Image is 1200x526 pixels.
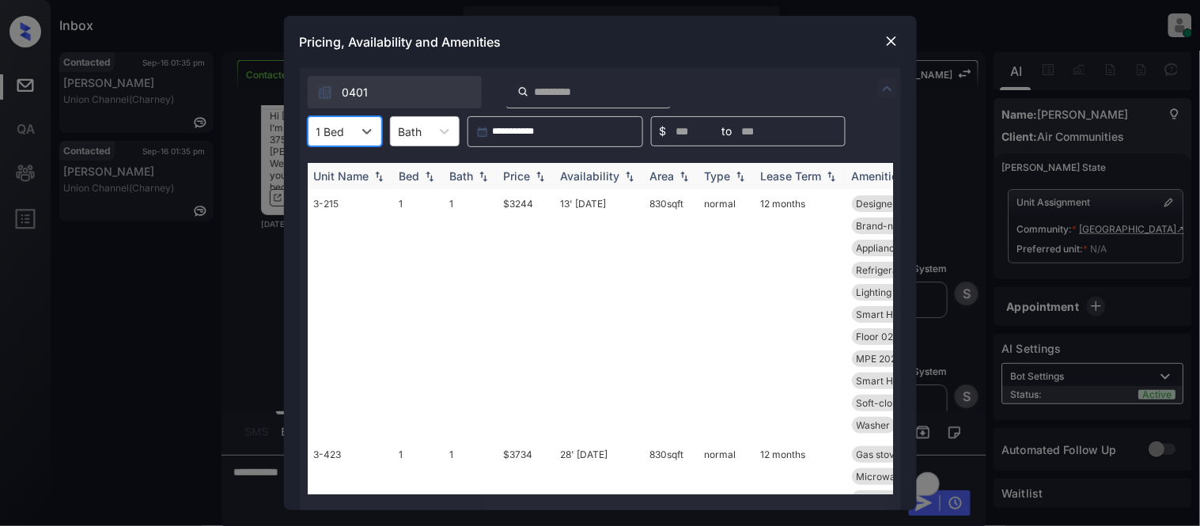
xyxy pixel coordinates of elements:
[660,123,667,140] span: $
[732,171,748,182] img: sorting
[532,171,548,182] img: sorting
[475,171,491,182] img: sorting
[517,85,529,99] img: icon-zuma
[857,264,932,276] span: Refrigerator Le...
[857,448,901,460] span: Gas stove
[857,397,933,409] span: Soft-close Cabi...
[857,242,933,254] span: Appliances Stai...
[722,123,732,140] span: to
[852,169,905,183] div: Amenities
[857,286,934,298] span: Lighting Recess...
[284,16,917,68] div: Pricing, Availability and Amenities
[561,169,620,183] div: Availability
[555,189,644,440] td: 13' [DATE]
[498,189,555,440] td: $3244
[399,169,420,183] div: Bed
[857,493,937,505] span: Flooring Wood P...
[650,169,675,183] div: Area
[676,171,692,182] img: sorting
[857,308,944,320] span: Smart Home Ther...
[314,169,369,183] div: Unit Name
[857,419,891,431] span: Washer
[857,471,907,482] span: Microwave
[755,189,846,440] td: 12 months
[857,375,944,387] span: Smart Home Door...
[857,220,941,232] span: Brand-new Bathr...
[857,331,894,342] span: Floor 02
[705,169,731,183] div: Type
[504,169,531,183] div: Price
[371,171,387,182] img: sorting
[857,198,938,210] span: Designer Cabine...
[823,171,839,182] img: sorting
[444,189,498,440] td: 1
[698,189,755,440] td: normal
[857,353,941,365] span: MPE 2024 Pool F...
[317,85,333,100] img: icon-zuma
[343,84,369,101] span: 0401
[644,189,698,440] td: 830 sqft
[622,171,638,182] img: sorting
[422,171,437,182] img: sorting
[878,79,897,98] img: icon-zuma
[308,189,393,440] td: 3-215
[884,33,899,49] img: close
[393,189,444,440] td: 1
[450,169,474,183] div: Bath
[761,169,822,183] div: Lease Term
